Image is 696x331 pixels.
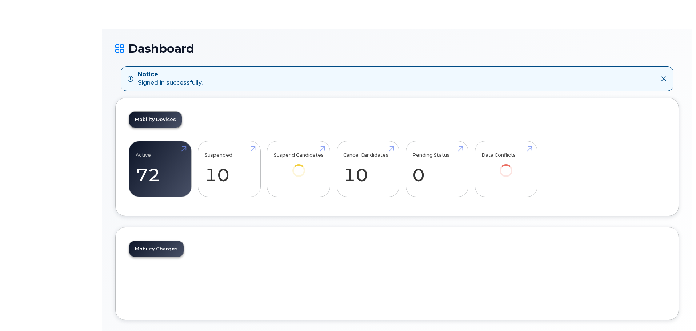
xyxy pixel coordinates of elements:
[274,145,324,187] a: Suspend Candidates
[129,112,182,128] a: Mobility Devices
[136,145,185,193] a: Active 72
[138,70,203,87] div: Signed in successfully.
[138,70,203,79] strong: Notice
[129,241,184,257] a: Mobility Charges
[481,145,531,187] a: Data Conflicts
[205,145,254,193] a: Suspended 10
[412,145,461,193] a: Pending Status 0
[115,42,679,55] h1: Dashboard
[343,145,392,193] a: Cancel Candidates 10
